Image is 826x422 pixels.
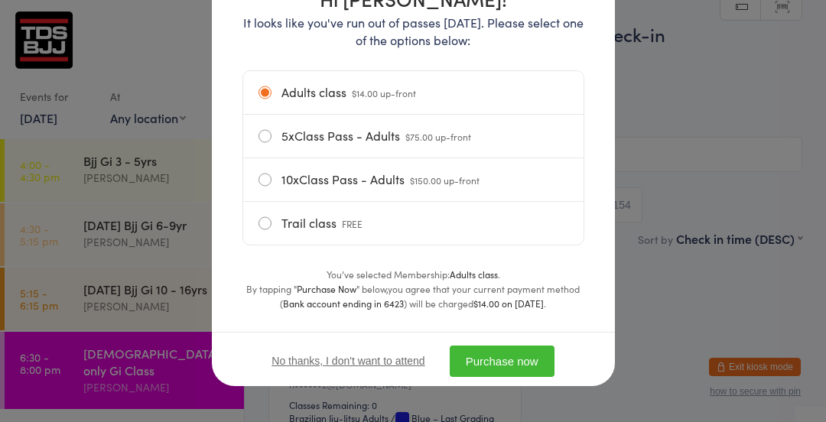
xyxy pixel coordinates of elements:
strong: Bank account ending in 6423 [283,297,404,310]
label: 10xClass Pass - Adults [259,158,568,201]
strong: Adults class [450,268,498,281]
label: Adults class [259,71,568,114]
button: Purchase now [450,346,554,377]
label: 5xClass Pass - Adults [259,115,568,157]
span: FREE [342,217,363,230]
span: $150.00 up-front [410,174,480,187]
span: $75.00 up-front [405,130,471,143]
span: you agree that your current payment method ( [280,282,580,310]
strong: $14.00 on [DATE] [473,297,544,310]
strong: Purchase Now [297,282,356,295]
span: $14.00 up-front [352,86,416,99]
label: Trail class [259,202,568,245]
p: It looks like you've run out of passes [DATE]. Please select one of the options below: [242,14,584,49]
div: You’ve selected Membership: . [242,267,584,281]
div: By tapping " " below, [242,281,584,310]
span: ) will be charged . [404,297,546,310]
button: No thanks, I don't want to attend [272,355,424,367]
